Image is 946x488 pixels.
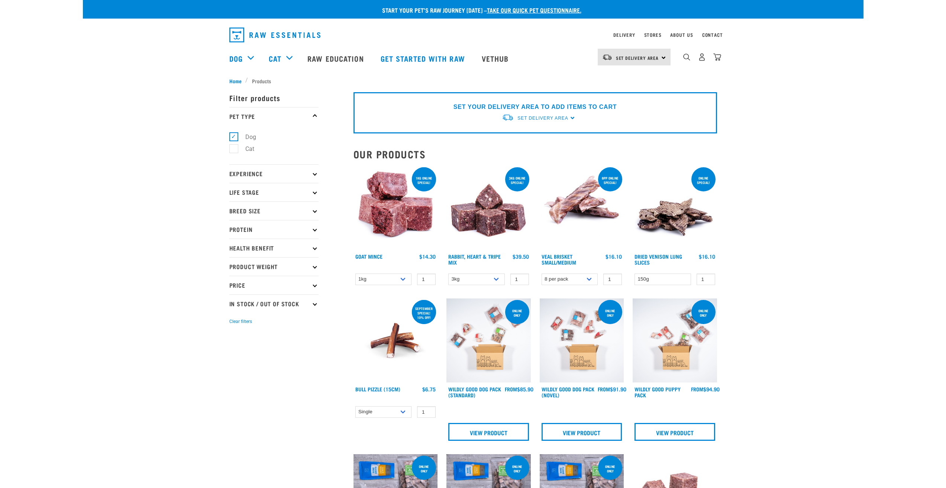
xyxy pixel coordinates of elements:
[446,166,531,250] img: 1175 Rabbit Heart Tripe Mix 01
[633,166,717,250] img: 1304 Venison Lung Slices 01
[613,33,635,36] a: Delivery
[698,53,706,61] img: user.png
[353,166,438,250] img: 1077 Wild Goat Mince 01
[602,54,612,61] img: van-moving.png
[448,255,501,264] a: Rabbit, Heart & Tripe Mix
[229,183,319,201] p: Life Stage
[505,388,517,390] span: FROM
[635,423,715,441] a: View Product
[229,201,319,220] p: Breed Size
[373,43,474,73] a: Get started with Raw
[505,461,529,476] div: online only
[505,172,529,188] div: 3kg online special!
[417,274,436,285] input: 1
[598,386,626,392] div: $91.90
[505,305,529,321] div: Online Only
[542,423,622,441] a: View Product
[88,6,869,14] p: Start your pet’s raw journey [DATE] –
[542,388,594,396] a: Wildly Good Dog Pack (Novel)
[269,53,281,64] a: Cat
[603,274,622,285] input: 1
[510,274,529,285] input: 1
[606,253,622,259] div: $16.10
[412,172,436,188] div: 1kg online special!
[635,388,681,396] a: Wildly Good Puppy Pack
[598,388,610,390] span: FROM
[233,132,259,142] label: Dog
[412,303,436,323] div: September special! 10% off!
[417,406,436,418] input: 1
[502,114,514,122] img: van-moving.png
[453,103,617,112] p: SET YOUR DELIVERY AREA TO ADD ITEMS TO CART
[697,274,715,285] input: 1
[513,253,529,259] div: $39.50
[691,305,716,321] div: Online Only
[702,33,723,36] a: Contact
[635,255,682,264] a: Dried Venison Lung Slices
[683,54,690,61] img: home-icon-1@2x.png
[446,298,531,383] img: Dog 0 2sec
[412,461,436,476] div: online only
[422,386,436,392] div: $6.75
[691,388,703,390] span: FROM
[229,53,243,64] a: Dog
[300,43,373,73] a: Raw Education
[670,33,693,36] a: About Us
[229,77,242,85] span: Home
[691,172,716,188] div: ONLINE SPECIAL!
[542,255,576,264] a: Veal Brisket Small/Medium
[229,294,319,313] p: In Stock / Out Of Stock
[644,33,662,36] a: Stores
[633,298,717,383] img: Puppy 0 2sec
[691,386,720,392] div: $94.90
[419,253,436,259] div: $14.30
[713,53,721,61] img: home-icon@2x.png
[487,8,581,12] a: take our quick pet questionnaire.
[229,28,320,42] img: Raw Essentials Logo
[229,107,319,126] p: Pet Type
[355,388,400,390] a: Bull Pizzle (15cm)
[229,239,319,257] p: Health Benefit
[229,318,252,325] button: Clear filters
[229,77,717,85] nav: breadcrumbs
[83,43,863,73] nav: dropdown navigation
[229,77,246,85] a: Home
[448,388,501,396] a: Wildly Good Dog Pack (Standard)
[233,144,257,153] label: Cat
[229,164,319,183] p: Experience
[540,166,624,250] img: 1207 Veal Brisket 4pp 01
[229,276,319,294] p: Price
[699,253,715,259] div: $16.10
[353,148,717,160] h2: Our Products
[353,298,438,383] img: Bull Pizzle
[598,172,622,188] div: 8pp online special!
[223,25,723,45] nav: dropdown navigation
[540,298,624,383] img: Dog Novel 0 2sec
[474,43,518,73] a: Vethub
[505,386,533,392] div: $85.90
[616,56,659,59] span: Set Delivery Area
[598,461,622,476] div: online only
[598,305,622,321] div: Online Only
[448,423,529,441] a: View Product
[229,88,319,107] p: Filter products
[229,257,319,276] p: Product Weight
[517,116,568,121] span: Set Delivery Area
[355,255,382,258] a: Goat Mince
[229,220,319,239] p: Protein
